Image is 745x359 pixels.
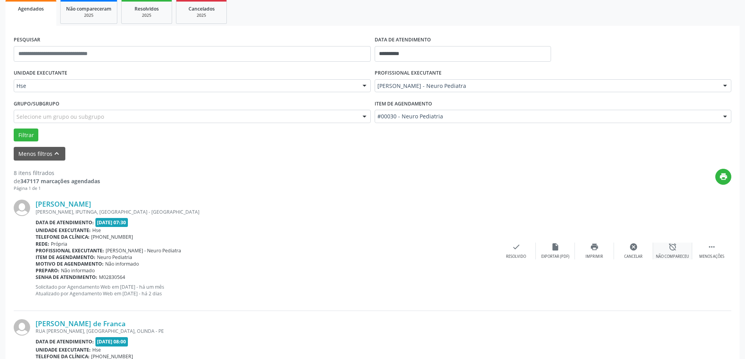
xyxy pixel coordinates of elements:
[375,98,432,110] label: Item de agendamento
[36,200,91,208] a: [PERSON_NAME]
[97,254,132,261] span: Neuro Pediatria
[629,243,638,251] i: cancel
[16,113,104,121] span: Selecione um grupo ou subgrupo
[14,147,65,161] button: Menos filtroskeyboard_arrow_up
[20,177,100,185] strong: 347117 marcações agendadas
[106,247,181,254] span: [PERSON_NAME] - Neuro Pediatra
[91,234,133,240] span: [PHONE_NUMBER]
[36,284,497,297] p: Solicitado por Agendamento Web em [DATE] - há um mês Atualizado por Agendamento Web em [DATE] - h...
[541,254,569,259] div: Exportar (PDF)
[14,177,100,185] div: de
[36,328,614,334] div: RUA [PERSON_NAME], [GEOGRAPHIC_DATA], OLINDA - PE
[14,200,30,216] img: img
[66,5,111,12] span: Não compareceram
[377,113,716,120] span: #00030 - Neuro Pediatria
[18,5,44,12] span: Agendados
[512,243,521,251] i: check
[14,98,59,110] label: Grupo/Subgrupo
[14,169,100,177] div: 8 itens filtrados
[506,254,526,259] div: Resolvido
[95,337,128,346] span: [DATE] 08:00
[188,5,215,12] span: Cancelados
[36,274,97,280] b: Senha de atendimento:
[61,267,95,274] span: Não informado
[52,149,61,158] i: keyboard_arrow_up
[668,243,677,251] i: alarm_off
[36,338,94,345] b: Data de atendimento:
[719,172,728,181] i: print
[14,67,67,79] label: UNIDADE EXECUTANTE
[377,82,716,90] span: [PERSON_NAME] - Neuro Pediatra
[51,241,67,247] span: Própria
[92,346,101,353] span: Hse
[105,261,139,267] span: Não informado
[36,219,94,226] b: Data de atendimento:
[585,254,603,259] div: Imprimir
[375,34,431,46] label: DATA DE ATENDIMENTO
[36,209,497,215] div: [PERSON_NAME], IPUTINGA, [GEOGRAPHIC_DATA] - [GEOGRAPHIC_DATA]
[127,13,166,18] div: 2025
[590,243,599,251] i: print
[36,247,104,254] b: Profissional executante:
[699,254,724,259] div: Menos ações
[95,218,128,227] span: [DATE] 07:30
[551,243,560,251] i: insert_drive_file
[92,227,101,234] span: Hse
[14,129,38,142] button: Filtrar
[375,67,442,79] label: PROFISSIONAL EXECUTANTE
[36,234,90,240] b: Telefone da clínica:
[99,274,125,280] span: M02830564
[14,34,40,46] label: PESQUISAR
[36,227,91,234] b: Unidade executante:
[66,13,111,18] div: 2025
[36,267,59,274] b: Preparo:
[36,346,91,353] b: Unidade executante:
[715,169,731,185] button: print
[707,243,716,251] i: 
[182,13,221,18] div: 2025
[135,5,159,12] span: Resolvidos
[624,254,643,259] div: Cancelar
[656,254,689,259] div: Não compareceu
[36,261,104,267] b: Motivo de agendamento:
[36,319,126,328] a: [PERSON_NAME] de Franca
[36,241,49,247] b: Rede:
[14,319,30,336] img: img
[16,82,355,90] span: Hse
[14,185,100,192] div: Página 1 de 1
[36,254,95,261] b: Item de agendamento:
